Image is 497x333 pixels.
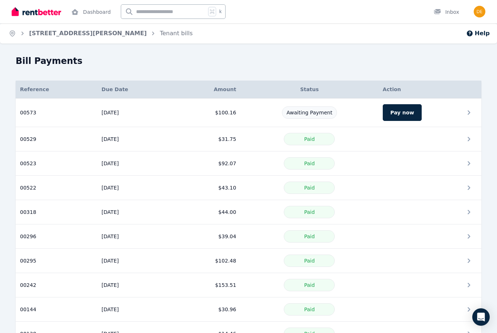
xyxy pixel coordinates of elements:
[219,9,222,15] span: k
[20,184,36,191] span: 00522
[97,273,173,297] td: [DATE]
[20,233,36,240] span: 00296
[174,297,241,322] td: $30.96
[304,185,315,191] span: Paid
[20,160,36,167] span: 00523
[383,104,422,121] button: Pay now
[20,208,36,216] span: 00318
[240,81,378,98] th: Status
[174,98,241,127] td: $100.16
[174,273,241,297] td: $153.51
[160,29,192,38] span: Tenant bills
[20,86,49,93] span: Reference
[20,257,36,264] span: 00295
[97,249,173,273] td: [DATE]
[174,81,241,98] th: Amount
[97,200,173,224] td: [DATE]
[174,249,241,273] td: $102.48
[174,127,241,151] td: $31.75
[466,29,490,38] button: Help
[97,297,173,322] td: [DATE]
[20,135,36,143] span: 00529
[29,30,147,37] a: [STREET_ADDRESS][PERSON_NAME]
[472,308,490,326] div: Open Intercom Messenger
[304,209,315,215] span: Paid
[174,200,241,224] td: $44.00
[304,136,315,142] span: Paid
[20,306,36,313] span: 00144
[20,281,36,289] span: 00242
[304,161,315,166] span: Paid
[12,6,61,17] img: RentBetter
[97,127,173,151] td: [DATE]
[174,224,241,249] td: $39.04
[304,233,315,239] span: Paid
[287,110,333,115] span: Awaiting Payment
[97,81,173,98] th: Due Date
[97,151,173,176] td: [DATE]
[378,81,481,98] th: Action
[474,6,485,17] img: Debora De Haan
[174,151,241,176] td: $92.07
[20,109,36,116] span: 00573
[97,176,173,200] td: [DATE]
[174,176,241,200] td: $43.10
[304,282,315,288] span: Paid
[97,98,173,127] td: [DATE]
[16,55,83,67] h1: Bill Payments
[434,8,459,16] div: Inbox
[304,306,315,312] span: Paid
[304,258,315,264] span: Paid
[97,224,173,249] td: [DATE]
